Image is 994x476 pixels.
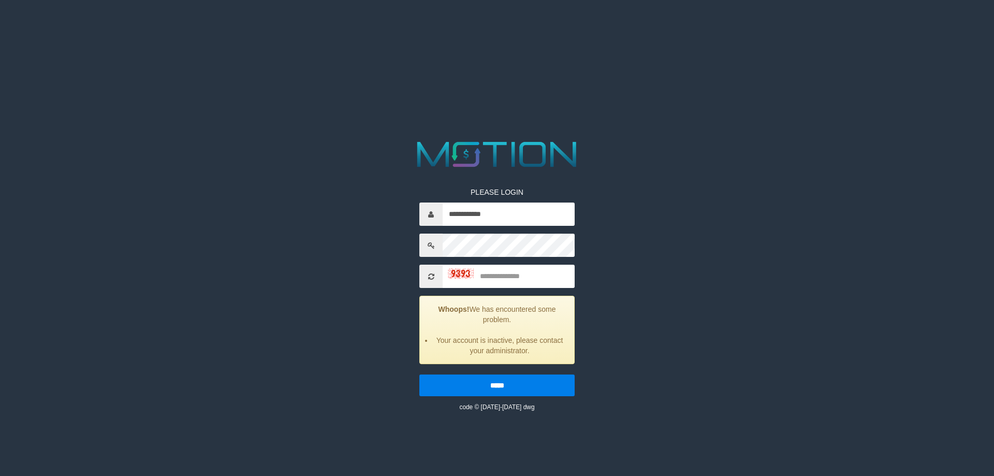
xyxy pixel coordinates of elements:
[438,305,470,313] strong: Whoops!
[419,296,575,364] div: We has encountered some problem.
[433,335,566,356] li: Your account is inactive, please contact your administrator.
[419,187,575,197] p: PLEASE LOGIN
[410,137,584,171] img: MOTION_logo.png
[459,403,534,411] small: code © [DATE]-[DATE] dwg
[448,268,474,279] img: captcha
